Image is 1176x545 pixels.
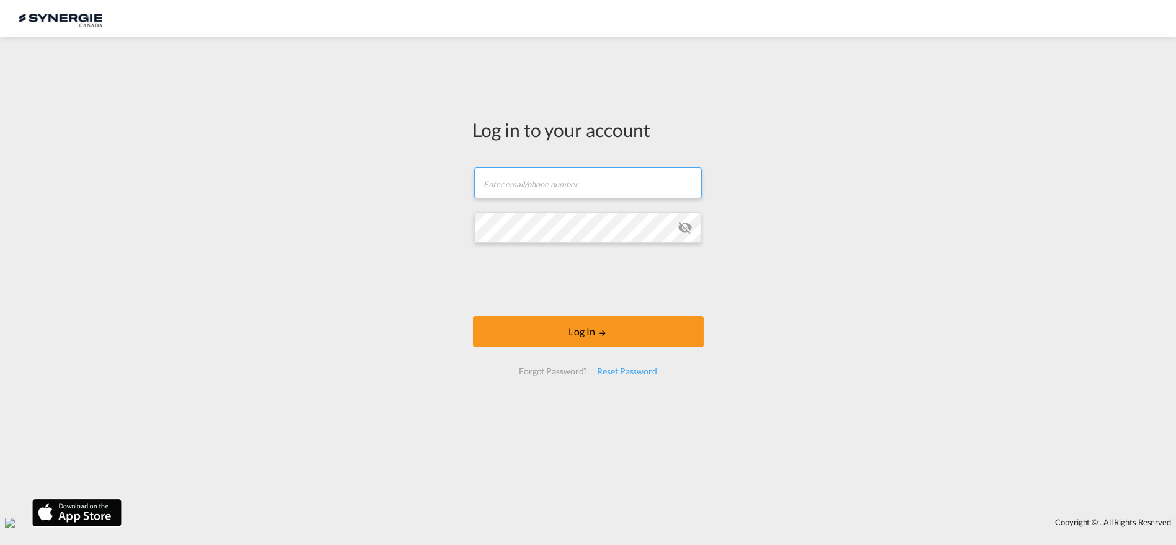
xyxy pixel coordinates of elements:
[5,518,15,528] img: google.png
[31,498,123,528] img: apple.png
[514,360,592,383] div: Forgot Password?
[592,360,662,383] div: Reset Password
[473,316,704,347] button: LOGIN
[473,117,704,143] div: Log in to your account
[494,255,683,304] iframe: reCAPTCHA
[474,167,702,198] input: Enter email/phone number
[19,5,102,33] img: 1f56c880d42311ef80fc7dca854c8e59.png
[128,512,1176,533] div: Copyright © . All Rights Reserved
[678,220,692,235] md-icon: icon-eye-off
